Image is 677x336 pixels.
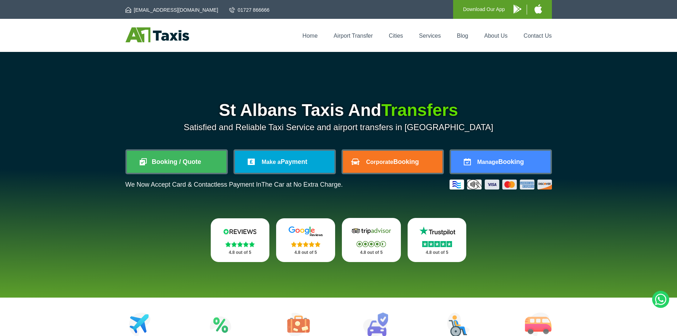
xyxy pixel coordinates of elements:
[219,226,261,237] img: Reviews.io
[451,151,550,173] a: ManageBooking
[334,33,373,39] a: Airport Transfer
[416,226,458,236] img: Trustpilot
[408,218,467,262] a: Trustpilot Stars 4.8 out of 5
[235,151,334,173] a: Make aPayment
[125,27,189,42] img: A1 Taxis St Albans LTD
[225,241,255,247] img: Stars
[350,248,393,257] p: 4.8 out of 5
[261,181,343,188] span: The Car at No Extra Charge.
[125,181,343,188] p: We Now Accept Card & Contactless Payment In
[343,151,442,173] a: CorporateBooking
[523,33,552,39] a: Contact Us
[262,159,280,165] span: Make a
[211,218,270,262] a: Reviews.io Stars 4.8 out of 5
[484,33,508,39] a: About Us
[422,241,452,247] img: Stars
[127,151,226,173] a: Booking / Quote
[381,101,458,119] span: Transfers
[463,5,505,14] p: Download Our App
[415,248,459,257] p: 4.8 out of 5
[302,33,318,39] a: Home
[419,33,441,39] a: Services
[219,248,262,257] p: 4.8 out of 5
[356,241,386,247] img: Stars
[291,241,321,247] img: Stars
[450,180,552,190] img: Credit And Debit Cards
[229,6,270,14] a: 01727 866666
[457,33,468,39] a: Blog
[284,248,327,257] p: 4.8 out of 5
[276,218,335,262] a: Google Stars 4.8 out of 5
[350,226,393,236] img: Tripadvisor
[284,226,327,237] img: Google
[514,5,521,14] img: A1 Taxis Android App
[534,4,542,14] img: A1 Taxis iPhone App
[366,159,393,165] span: Corporate
[125,122,552,132] p: Satisfied and Reliable Taxi Service and airport transfers in [GEOGRAPHIC_DATA]
[389,33,403,39] a: Cities
[477,159,499,165] span: Manage
[125,6,218,14] a: [EMAIL_ADDRESS][DOMAIN_NAME]
[125,102,552,119] h1: St Albans Taxis And
[342,218,401,262] a: Tripadvisor Stars 4.8 out of 5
